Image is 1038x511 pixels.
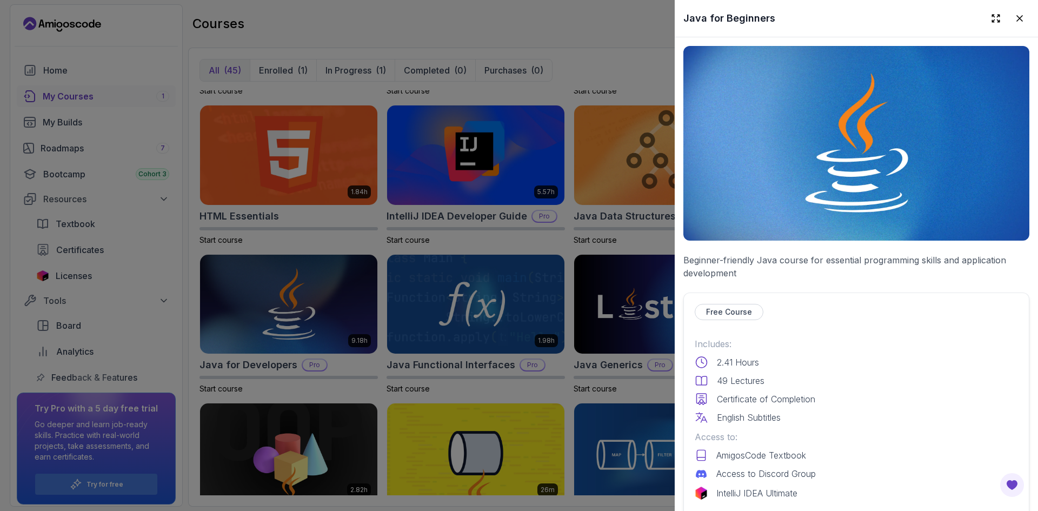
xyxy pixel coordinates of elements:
[695,430,1018,443] p: Access to:
[716,487,797,500] p: IntelliJ IDEA Ultimate
[717,374,764,387] p: 49 Lectures
[999,472,1025,498] button: Open Feedback Button
[695,487,708,500] img: jetbrains logo
[716,467,816,480] p: Access to Discord Group
[986,9,1006,28] button: Expand drawer
[717,411,781,424] p: English Subtitles
[683,46,1029,241] img: java-for-beginners_thumbnail
[683,254,1029,280] p: Beginner-friendly Java course for essential programming skills and application development
[717,356,759,369] p: 2.41 Hours
[706,307,752,317] p: Free Course
[695,337,1018,350] p: Includes:
[683,11,775,26] h2: Java for Beginners
[717,393,815,406] p: Certificate of Completion
[716,449,806,462] p: AmigosCode Textbook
